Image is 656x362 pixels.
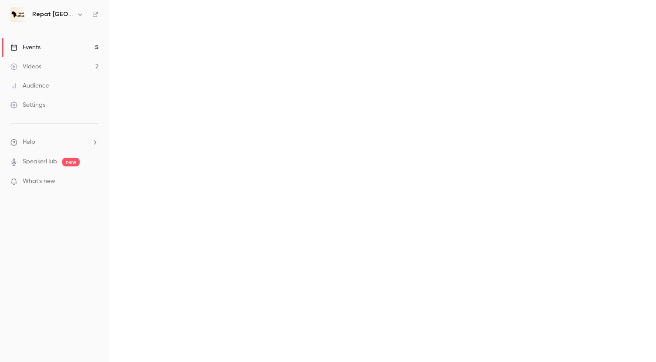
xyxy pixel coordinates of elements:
div: Audience [10,81,49,90]
div: Settings [10,101,45,109]
span: Help [23,138,35,147]
div: Events [10,43,40,52]
h6: Repat [GEOGRAPHIC_DATA] [32,10,73,19]
span: What's new [23,177,55,186]
img: Repat Africa [11,7,25,21]
span: new [62,158,80,166]
a: SpeakerHub [23,157,57,166]
li: help-dropdown-opener [10,138,98,147]
div: Videos [10,62,41,71]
